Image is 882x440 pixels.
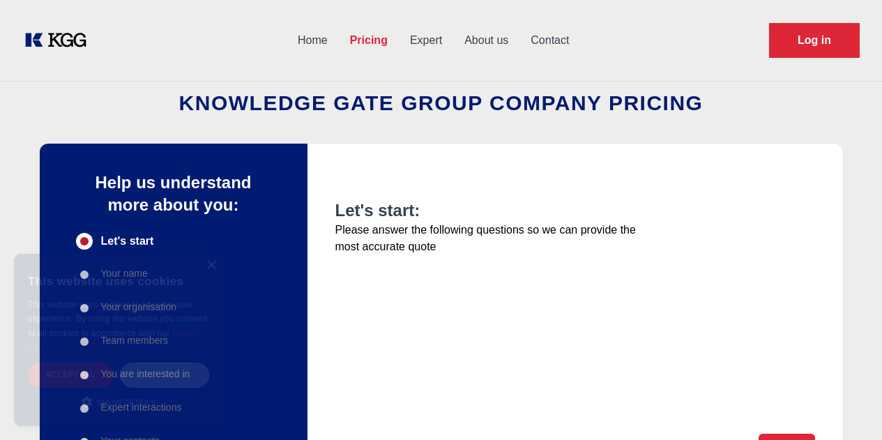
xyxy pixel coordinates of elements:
[769,23,860,58] a: Request Demo
[28,300,207,338] span: This website uses cookies to improve user experience. By using our website you consent to all coo...
[101,233,154,250] span: Let's start
[399,22,453,59] a: Expert
[28,363,113,387] div: Accept all
[28,395,209,409] div: Show details
[335,199,648,222] h2: Let's start:
[28,264,209,298] div: This website uses cookies
[335,222,648,255] p: Please answer the following questions so we can provide the most accurate quote
[28,329,198,351] a: Cookie Policy
[98,398,156,407] span: Show details
[206,261,216,271] div: Close
[76,172,271,216] p: Help us understand more about you:
[22,29,98,52] a: KOL Knowledge Platform: Talk to Key External Experts (KEE)
[453,22,519,59] a: About us
[519,22,580,59] a: Contact
[339,22,399,59] a: Pricing
[120,363,209,387] div: Decline all
[287,22,339,59] a: Home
